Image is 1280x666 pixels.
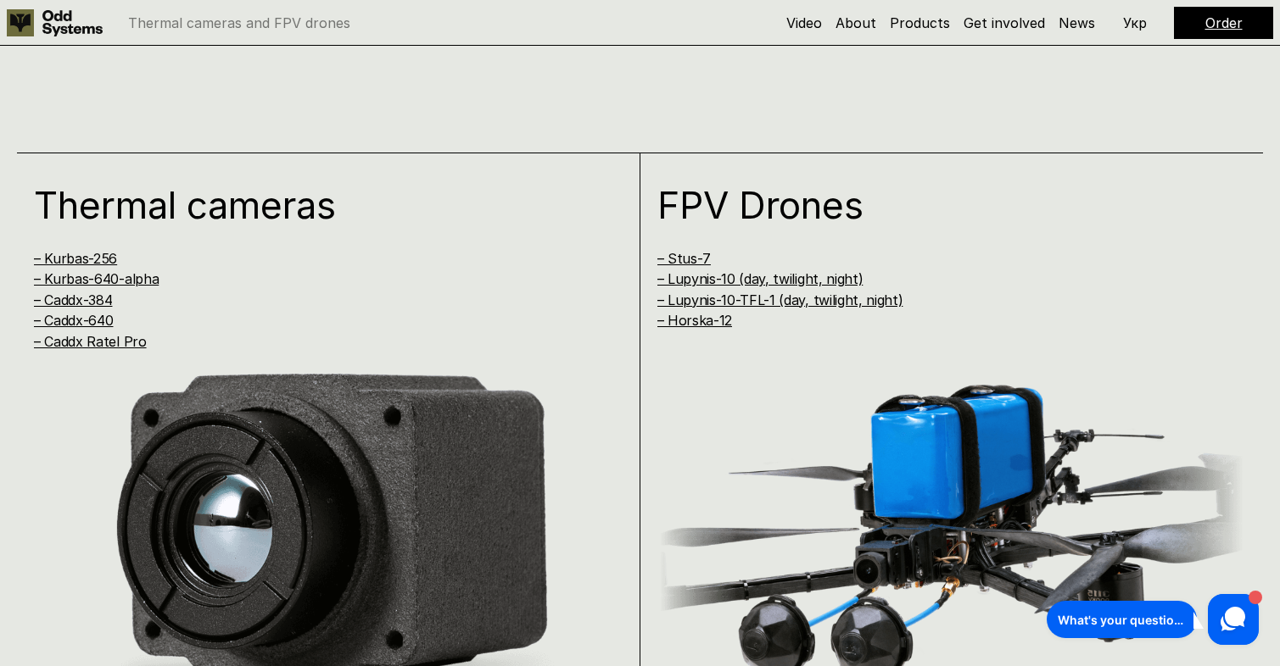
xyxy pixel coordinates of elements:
a: – Caddx-640 [34,312,113,329]
p: Укр [1123,16,1147,30]
a: – Lupynis-10-TFL-1 (day, twilight, night) [657,291,903,308]
a: – Lupynis-10 (day, twilight, night) [657,270,864,287]
h1: FPV Drones [657,186,1211,224]
a: – Caddx-384 [34,291,112,308]
a: Video [786,14,822,31]
a: – Caddx Ratel Pro [34,333,147,350]
iframe: HelpCrunch [1042,590,1263,649]
a: – Kurbas-256 [34,250,117,267]
p: Thermal cameras and FPV drones [128,16,350,30]
a: Get involved [964,14,1045,31]
a: About [836,14,876,31]
a: – Horska-12 [657,312,732,329]
a: Order [1205,14,1243,31]
h1: Thermal cameras [34,186,588,224]
a: Products [890,14,950,31]
a: – Stus-7 [657,250,711,267]
a: – Kurbas-640-alpha [34,270,159,287]
a: News [1059,14,1095,31]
